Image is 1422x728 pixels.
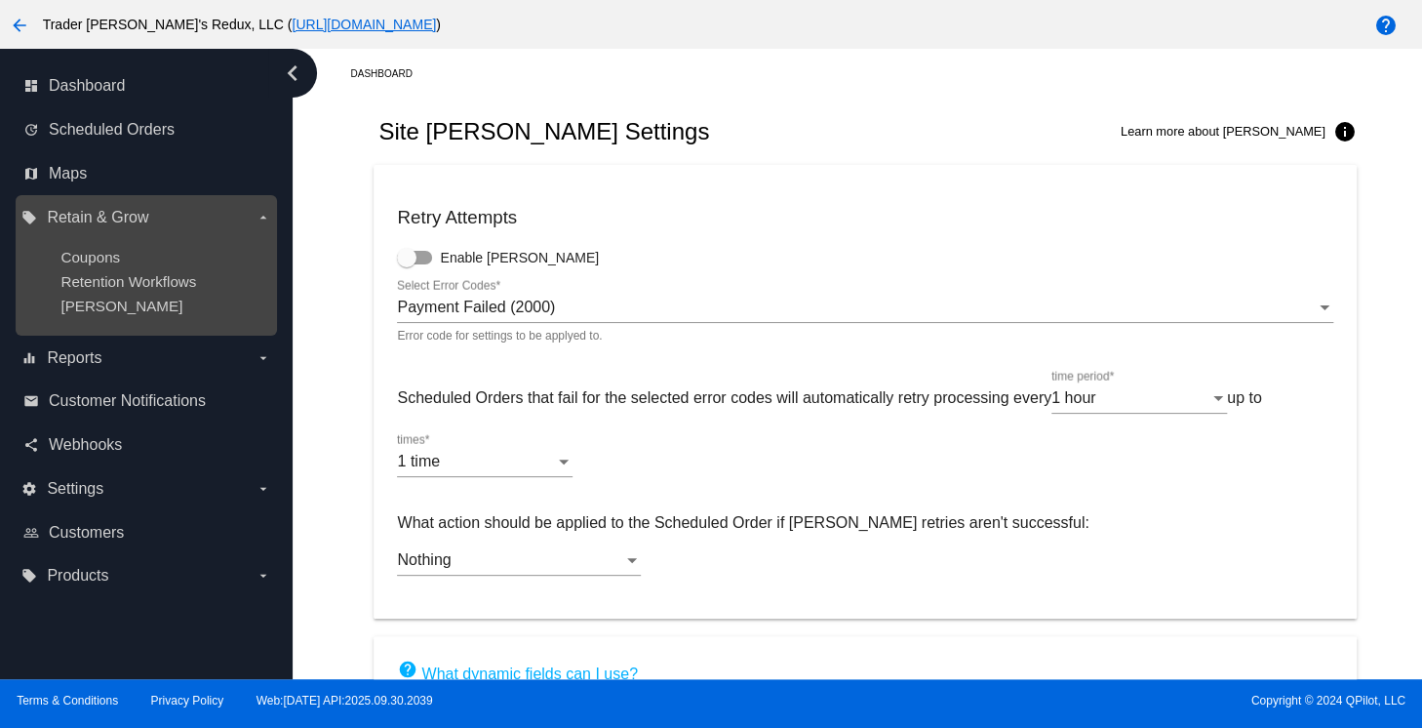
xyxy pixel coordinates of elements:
i: email [23,393,39,409]
i: equalizer [21,350,37,366]
mat-icon: help [397,660,416,683]
span: Customer Notifications [49,392,206,410]
mat-select: time period [1051,389,1227,407]
a: map Maps [23,158,271,189]
a: update Scheduled Orders [23,114,271,145]
i: arrow_drop_down [256,481,271,497]
a: Coupons [60,249,120,265]
div: Scheduled Orders that fail for the selected error codes will automatically retry processing every... [397,370,1332,497]
a: people_outline Customers [23,517,271,548]
i: local_offer [21,568,37,584]
span: 1 time [397,453,440,469]
mat-icon: arrow_back [8,14,31,37]
i: map [23,166,39,182]
span: Reports [47,349,101,367]
h2: Site [PERSON_NAME] Settings [378,118,709,145]
span: Webhooks [49,436,122,454]
mat-icon: info [1333,120,1357,143]
div: What action should be applied to the Scheduled Order if [PERSON_NAME] retries aren't successful: [397,514,1332,595]
i: people_outline [23,525,39,541]
a: dashboard Dashboard [23,70,271,101]
i: settings [21,481,37,497]
a: Privacy Policy [151,694,224,708]
span: Products [47,567,108,585]
a: What dynamic fields can I use? [397,666,637,682]
h3: Retry Attempts [397,207,1332,228]
i: share [23,437,39,453]
mat-icon: help [1374,14,1398,37]
span: Dashboard [49,77,125,95]
span: Enable [PERSON_NAME] [440,248,599,267]
mat-select: Select Error Codes [397,299,1332,316]
a: [URL][DOMAIN_NAME] [292,17,436,32]
div: Error code for settings to be applyed to. [397,330,602,344]
span: Payment Failed (2000) [397,299,555,315]
i: arrow_drop_down [256,210,271,225]
i: chevron_left [277,58,308,89]
span: Customers [49,524,124,542]
i: update [23,122,39,138]
a: Retention Workflows [60,273,196,290]
i: dashboard [23,78,39,94]
a: share Webhooks [23,429,271,461]
span: 1 hour [1051,389,1095,406]
span: Trader [PERSON_NAME]'s Redux, LLC ( ) [43,17,441,32]
span: Copyright © 2024 QPilot, LLC [728,694,1405,708]
i: arrow_drop_down [256,350,271,366]
span: Scheduled Orders [49,121,175,139]
span: Settings [47,480,103,498]
i: arrow_drop_down [256,568,271,584]
a: [PERSON_NAME] [60,298,182,314]
a: Web:[DATE] API:2025.09.30.2039 [257,694,433,708]
a: Terms & Conditions [17,694,118,708]
i: local_offer [21,210,37,225]
a: Dashboard [350,59,429,89]
span: Retain & Grow [47,209,148,226]
span: Nothing [397,551,451,568]
mat-select: times [397,453,573,470]
span: Maps [49,165,87,182]
span: Learn more about [PERSON_NAME] [1121,124,1325,139]
a: email Customer Notifications [23,385,271,417]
